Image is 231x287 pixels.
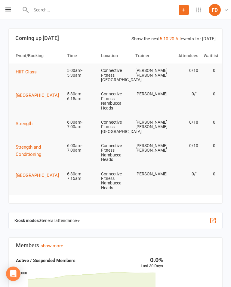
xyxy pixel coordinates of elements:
span: Strength and Conditioning [16,144,41,157]
td: 5:00am-5:30am [64,63,99,82]
a: 20 [169,36,174,42]
th: Trainer [133,48,167,63]
td: 0 [201,87,218,101]
div: FD [209,4,221,16]
th: Event/Booking [13,48,64,63]
td: [PERSON_NAME] [133,87,167,101]
td: 6:00am-7:00am [64,115,99,134]
td: Connective Fitness [GEOGRAPHIC_DATA] [98,115,133,139]
td: 0/10 [167,139,201,153]
td: 0/10 [167,63,201,78]
td: 6:00am-7:00am [64,139,99,158]
td: 0/1 [167,87,201,101]
a: show more [41,243,63,248]
td: 6:30am-7:15am [64,167,99,186]
h3: Members [16,242,215,248]
span: General attendance [40,216,80,225]
strong: Kiosk modes: [14,218,40,223]
td: 0 [201,139,218,153]
td: 0/1 [167,167,201,181]
td: Connective Fitness Nambucca Heads [98,139,133,167]
span: [GEOGRAPHIC_DATA] [16,173,59,178]
td: [PERSON_NAME] [PERSON_NAME] [133,63,167,82]
span: Strength [16,121,32,126]
td: [PERSON_NAME] [PERSON_NAME] [133,139,167,158]
input: Search... [29,6,179,14]
th: Attendees [167,48,201,63]
a: All [175,36,181,42]
td: 0/18 [167,115,201,129]
span: HIIT Class [16,69,37,75]
button: Strength and Conditioning [16,143,62,158]
td: 0 [201,63,218,78]
th: Time [64,48,99,63]
td: 5:30am-6:15am [64,87,99,106]
span: [GEOGRAPHIC_DATA] [16,93,59,98]
td: 0 [201,167,218,181]
th: Location [98,48,133,63]
a: 5 [160,36,162,42]
td: [PERSON_NAME] [PERSON_NAME] [133,115,167,134]
a: 10 [163,36,168,42]
button: Strength [16,120,37,127]
td: [PERSON_NAME] [133,167,167,181]
td: Connective Fitness Nambucca Heads [98,87,133,115]
td: Connective Fitness [GEOGRAPHIC_DATA] [98,63,133,87]
td: Connective Fitness Nambucca Heads [98,167,133,195]
th: Waitlist [201,48,218,63]
strong: Active / Suspended Members [16,258,75,263]
div: 0.0% [141,257,163,263]
div: Last 30 Days [141,257,163,269]
div: Show the next events for [DATE] [131,35,216,42]
td: 0 [201,115,218,129]
h3: Coming up [DATE] [15,35,216,41]
button: [GEOGRAPHIC_DATA] [16,172,63,179]
button: HIIT Class [16,68,41,76]
div: Open Intercom Messenger [6,267,20,281]
button: [GEOGRAPHIC_DATA] [16,92,63,99]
